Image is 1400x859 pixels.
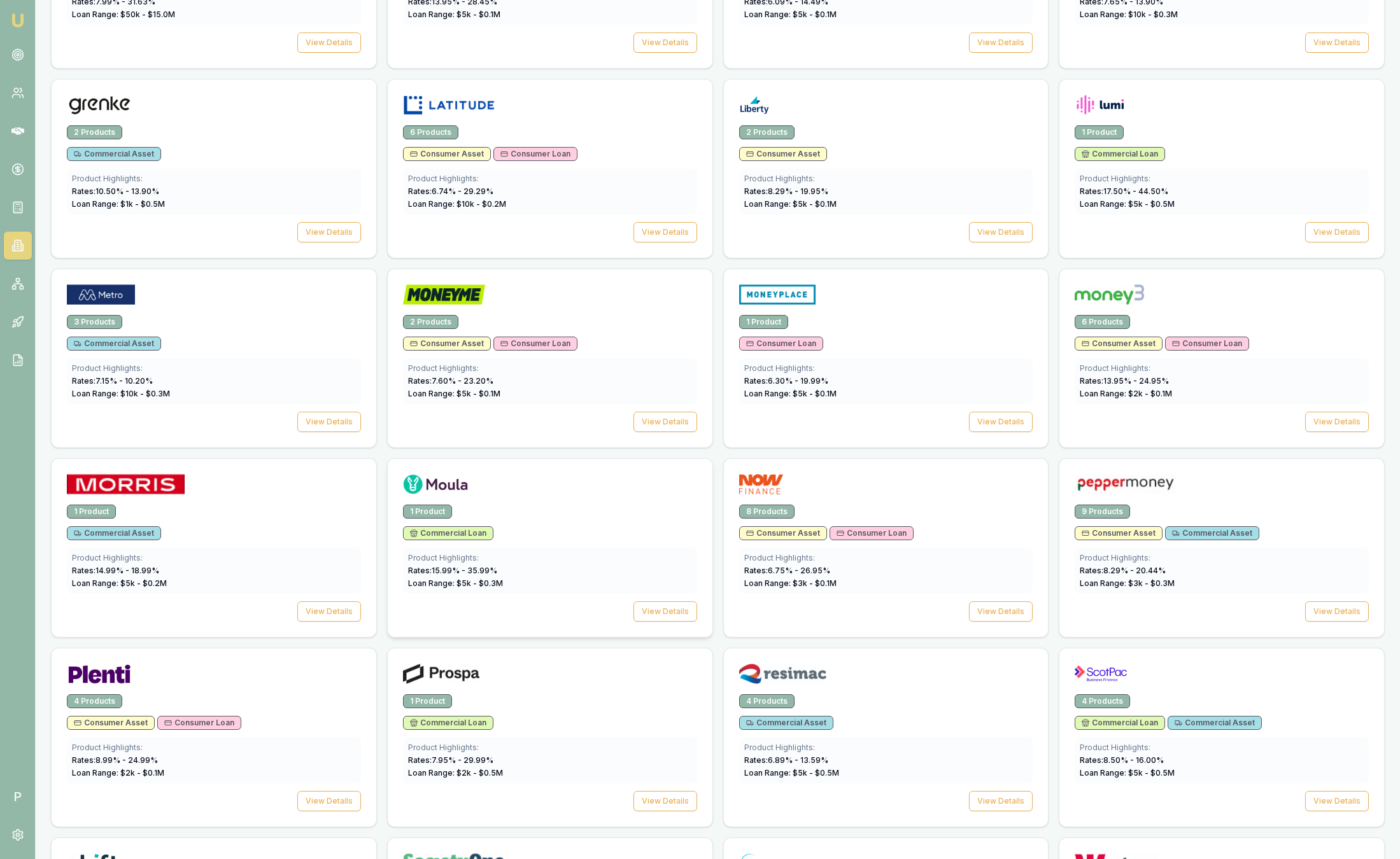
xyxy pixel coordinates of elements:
[739,125,795,139] div: 2 Products
[1305,412,1369,432] button: View Details
[744,363,1028,374] div: Product Highlights:
[746,339,816,349] span: Consumer Loan
[67,284,135,305] img: Metro Finance logo
[408,578,503,588] span: Loan Range: $ 5 k - $ 0.3 M
[408,10,500,19] span: Loan Range: $ 5 k - $ 0.1 M
[72,199,165,209] span: Loan Range: $ 1 k - $ 0.5 M
[1082,718,1158,728] span: Commercial Loan
[72,376,153,386] span: Rates: 7.15 % - 10.20 %
[10,13,25,28] img: emu-icon-u.png
[746,528,820,538] span: Consumer Asset
[67,694,122,708] div: 4 Products
[72,743,356,753] div: Product Highlights:
[72,174,356,184] div: Product Highlights:
[74,718,148,728] span: Consumer Asset
[67,315,122,329] div: 3 Products
[723,458,1049,638] a: NOW Finance logo8 ProductsConsumer AssetConsumer LoanProduct Highlights:Rates:6.75% - 26.95%Loan ...
[744,578,837,588] span: Loan Range: $ 3 k - $ 0.1 M
[403,664,479,684] img: Prospa logo
[969,601,1033,622] button: View Details
[74,339,154,349] span: Commercial Asset
[297,222,361,242] button: View Details
[739,95,770,115] img: Liberty logo
[72,389,170,398] span: Loan Range: $ 10 k - $ 0.3 M
[387,458,713,638] a: Moula logo1 ProductCommercial LoanProduct Highlights:Rates:15.99% - 35.99%Loan Range: $5k - $0.3M...
[1080,743,1364,753] div: Product Highlights:
[1059,269,1385,448] a: Money3 logo6 ProductsConsumer AssetConsumer LoanProduct Highlights:Rates:13.95% - 24.95%Loan Rang...
[67,505,116,519] div: 1 Product
[67,474,185,494] img: Morris Finance logo
[1082,528,1156,538] span: Consumer Asset
[1080,768,1175,778] span: Loan Range: $ 5 k - $ 0.5 M
[410,339,484,349] span: Consumer Asset
[51,648,377,827] a: Plenti logo4 ProductsConsumer AssetConsumer LoanProduct Highlights:Rates:8.99% - 24.99%Loan Range...
[410,149,484,159] span: Consumer Asset
[297,791,361,811] button: View Details
[723,648,1049,827] a: Resimac logo4 ProductsCommercial AssetProduct Highlights:Rates:6.89% - 13.59%Loan Range: $5k - $0...
[1075,694,1130,708] div: 4 Products
[744,10,837,19] span: Loan Range: $ 5 k - $ 0.1 M
[403,315,458,329] div: 2 Products
[744,199,837,209] span: Loan Range: $ 5 k - $ 0.1 M
[744,743,1028,753] div: Product Highlights:
[72,10,175,19] span: Loan Range: $ 50 k - $ 15.0 M
[744,186,828,196] span: Rates: 8.29 % - 19.95 %
[1082,149,1158,159] span: Commercial Loan
[408,186,493,196] span: Rates: 6.74 % - 29.29 %
[1080,553,1364,563] div: Product Highlights:
[408,389,500,398] span: Loan Range: $ 5 k - $ 0.1 M
[74,149,154,159] span: Commercial Asset
[403,505,452,519] div: 1 Product
[72,186,159,196] span: Rates: 10.50 % - 13.90 %
[408,199,506,209] span: Loan Range: $ 10 k - $ 0.2 M
[744,389,837,398] span: Loan Range: $ 5 k - $ 0.1 M
[164,718,234,728] span: Consumer Loan
[744,376,828,386] span: Rates: 6.30 % - 19.99 %
[67,664,132,684] img: Plenti logo
[1080,10,1178,19] span: Loan Range: $ 10 k - $ 0.3 M
[403,474,468,494] img: Moula logo
[633,412,697,432] button: View Details
[500,149,570,159] span: Consumer Loan
[723,79,1049,258] a: Liberty logo2 ProductsConsumer AssetProduct Highlights:Rates:8.29% - 19.95%Loan Range: $5k - $0.1...
[746,718,826,728] span: Commercial Asset
[969,791,1033,811] button: View Details
[739,664,826,684] img: Resimac logo
[1172,339,1242,349] span: Consumer Loan
[1075,664,1126,684] img: ScotPac logo
[67,95,132,115] img: Grenke logo
[744,755,828,765] span: Rates: 6.89 % - 13.59 %
[72,566,159,575] span: Rates: 14.99 % - 18.99 %
[1075,125,1124,139] div: 1 Product
[1059,79,1385,258] a: Lumi logo1 ProductCommercial LoanProduct Highlights:Rates:17.50% - 44.50%Loan Range: $5k - $0.5MV...
[1075,505,1130,519] div: 9 Products
[1305,32,1369,53] button: View Details
[74,528,154,538] span: Commercial Asset
[387,79,713,258] a: Latitude logo6 ProductsConsumer AssetConsumer LoanProduct Highlights:Rates:6.74% - 29.29%Loan Ran...
[1082,339,1156,349] span: Consumer Asset
[969,32,1033,53] button: View Details
[1075,284,1144,305] img: Money3 logo
[633,32,697,53] button: View Details
[387,648,713,827] a: Prospa logo1 ProductCommercial LoanProduct Highlights:Rates:7.95% - 29.99%Loan Range: $2k - $0.5M...
[1075,95,1126,115] img: Lumi logo
[969,412,1033,432] button: View Details
[403,694,452,708] div: 1 Product
[633,222,697,242] button: View Details
[408,768,503,778] span: Loan Range: $ 2 k - $ 0.5 M
[500,339,570,349] span: Consumer Loan
[744,566,830,575] span: Rates: 6.75 % - 26.95 %
[739,474,784,494] img: NOW Finance logo
[723,269,1049,448] a: Money Place logo1 ProductConsumer LoanProduct Highlights:Rates:6.30% - 19.99%Loan Range: $5k - $0...
[297,32,361,53] button: View Details
[1080,199,1175,209] span: Loan Range: $ 5 k - $ 0.5 M
[408,363,692,374] div: Product Highlights:
[1080,363,1364,374] div: Product Highlights:
[72,553,356,563] div: Product Highlights:
[408,174,692,184] div: Product Highlights:
[1075,474,1177,494] img: Pepper Money logo
[403,95,495,115] img: Latitude logo
[1080,389,1172,398] span: Loan Range: $ 2 k - $ 0.1 M
[739,315,788,329] div: 1 Product
[403,284,486,305] img: Money Me logo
